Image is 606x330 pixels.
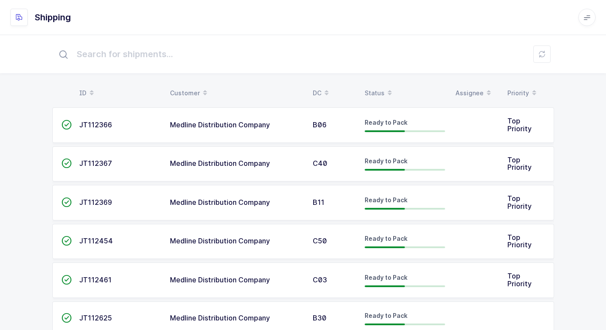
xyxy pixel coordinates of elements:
[507,194,532,210] span: Top Priority
[313,159,327,168] span: C40
[313,120,327,129] span: B06
[79,236,113,245] span: JT112454
[61,275,72,284] span: 
[170,314,270,322] span: Medline Distribution Company
[170,198,270,207] span: Medline Distribution Company
[313,236,327,245] span: C50
[313,198,324,207] span: B11
[507,86,549,100] div: Priority
[507,116,532,133] span: Top Priority
[170,236,270,245] span: Medline Distribution Company
[170,86,302,100] div: Customer
[79,120,112,129] span: JT112366
[79,314,112,322] span: JT112625
[61,314,72,322] span: 
[365,274,407,281] span: Ready to Pack
[61,236,72,245] span: 
[79,86,160,100] div: ID
[61,198,72,207] span: 
[79,275,112,284] span: JT112461
[507,155,532,172] span: Top Priority
[365,235,407,242] span: Ready to Pack
[365,157,407,165] span: Ready to Pack
[313,314,327,322] span: B30
[170,275,270,284] span: Medline Distribution Company
[61,159,72,168] span: 
[365,312,407,319] span: Ready to Pack
[313,86,354,100] div: DC
[79,159,112,168] span: JT112367
[35,10,71,24] h1: Shipping
[507,233,532,249] span: Top Priority
[52,40,554,68] input: Search for shipments...
[365,119,407,126] span: Ready to Pack
[365,86,445,100] div: Status
[170,120,270,129] span: Medline Distribution Company
[79,198,112,207] span: JT112369
[313,275,327,284] span: C03
[365,196,407,204] span: Ready to Pack
[507,272,532,288] span: Top Priority
[61,120,72,129] span: 
[170,159,270,168] span: Medline Distribution Company
[455,86,497,100] div: Assignee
